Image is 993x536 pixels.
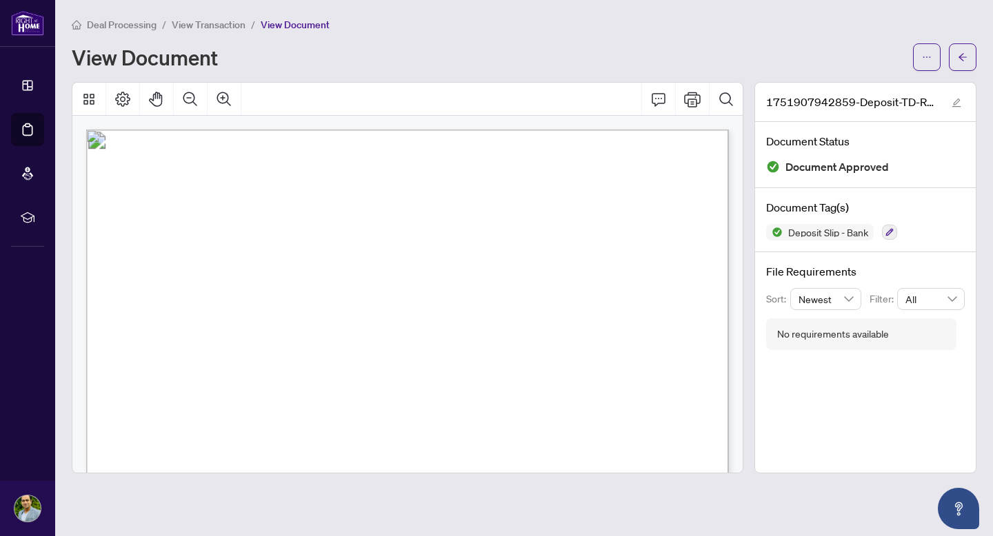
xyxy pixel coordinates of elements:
[11,10,44,36] img: logo
[766,133,965,150] h4: Document Status
[14,495,41,522] img: Profile Icon
[766,94,939,110] span: 1751907942859-Deposit-TD-Receipt.jpg
[785,158,889,176] span: Document Approved
[958,52,967,62] span: arrow-left
[952,98,961,107] span: edit
[777,327,889,342] div: No requirements available
[261,19,330,31] span: View Document
[766,291,790,307] p: Sort:
[783,227,874,237] span: Deposit Slip - Bank
[766,263,965,280] h4: File Requirements
[766,199,965,216] h4: Document Tag(s)
[87,19,157,31] span: Deal Processing
[72,46,218,68] h1: View Document
[938,488,979,529] button: Open asap
[905,289,956,309] span: All
[172,19,245,31] span: View Transaction
[870,291,897,307] p: Filter:
[72,20,81,30] span: home
[799,289,854,309] span: Newest
[766,224,783,240] img: Status Icon
[251,17,255,32] li: /
[162,17,166,32] li: /
[922,52,932,62] span: ellipsis
[766,160,780,174] img: Document Status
